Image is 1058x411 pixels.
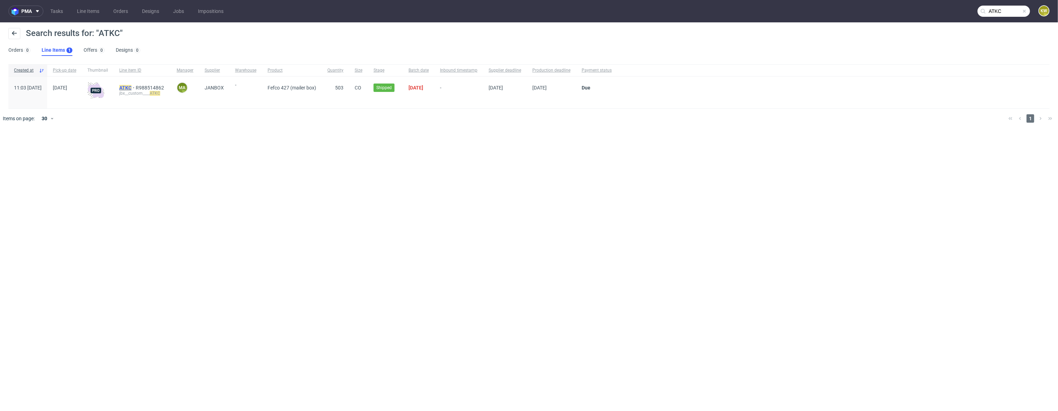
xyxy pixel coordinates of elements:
[489,67,521,73] span: Supplier deadline
[409,85,423,91] span: [DATE]
[150,91,160,96] mark: ATKC
[138,6,163,17] a: Designs
[582,67,612,73] span: Payment status
[87,82,104,99] img: pro-icon.017ec5509f39f3e742e3.png
[42,45,72,56] a: Line Items1
[355,85,361,91] span: CO
[53,85,67,91] span: [DATE]
[26,48,29,53] div: 0
[87,67,108,73] span: Thumbnail
[12,7,21,15] img: logo
[268,85,316,91] span: Fefco 427 (mailer box)
[1039,6,1049,16] figcaption: KW
[84,45,105,56] a: Offers0
[440,67,477,73] span: Inbound timestamp
[440,85,477,100] span: -
[205,85,224,91] span: JANBOX
[235,67,256,73] span: Warehouse
[119,91,165,96] div: jbx__custom____
[3,115,35,122] span: Items on page:
[119,85,136,91] a: ATKC
[136,48,139,53] div: 0
[14,85,42,91] span: 11:03 [DATE]
[8,45,30,56] a: Orders0
[205,67,224,73] span: Supplier
[119,85,132,91] mark: ATKC
[26,28,123,38] span: Search results for: "ATKC"
[37,114,50,123] div: 30
[109,6,132,17] a: Orders
[177,83,187,93] figcaption: ma
[8,6,43,17] button: pma
[335,85,343,91] span: 503
[53,67,76,73] span: Pick-up date
[177,67,193,73] span: Manager
[327,67,343,73] span: Quantity
[119,67,165,73] span: Line item ID
[169,6,188,17] a: Jobs
[46,6,67,17] a: Tasks
[68,48,71,53] div: 1
[489,85,503,91] span: [DATE]
[14,67,36,73] span: Created at
[582,85,590,91] span: Due
[355,67,362,73] span: Size
[409,67,429,73] span: Batch date
[100,48,103,53] div: 0
[194,6,228,17] a: Impositions
[116,45,140,56] a: Designs0
[376,85,392,91] span: Shipped
[235,82,256,100] span: -
[374,67,397,73] span: Stage
[21,9,32,14] span: pma
[532,85,547,91] span: [DATE]
[1027,114,1034,123] span: 1
[136,85,165,91] a: R988514862
[73,6,104,17] a: Line Items
[268,67,316,73] span: Product
[532,67,570,73] span: Production deadline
